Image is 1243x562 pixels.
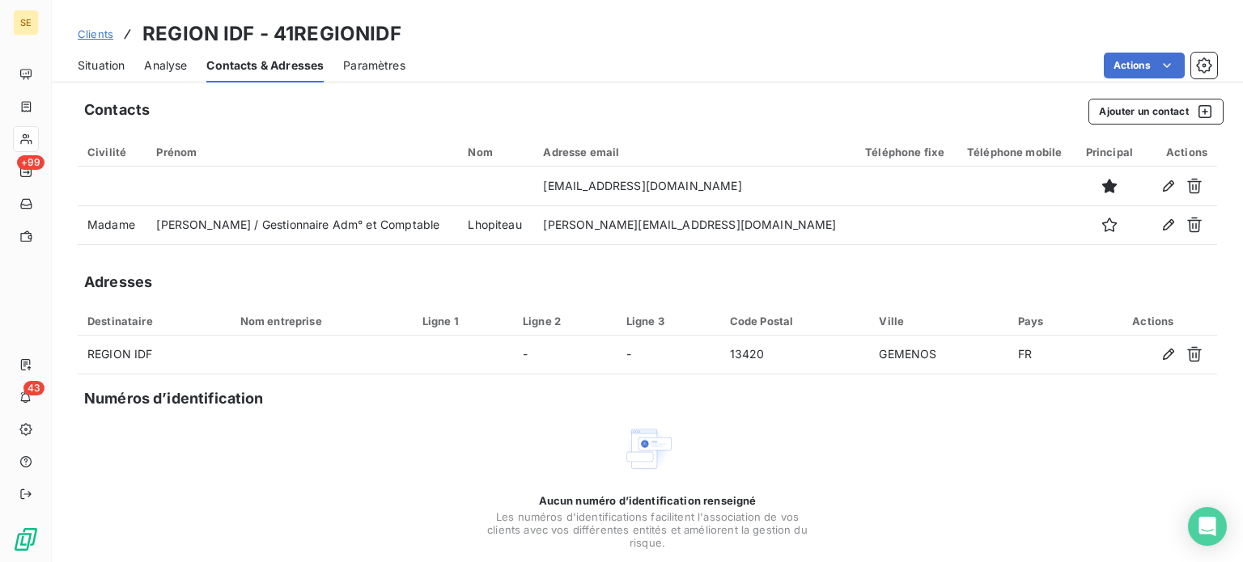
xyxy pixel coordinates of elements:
div: Pays [1018,315,1080,327]
div: Civilité [87,146,137,158]
td: [EMAIL_ADDRESS][DOMAIN_NAME] [533,167,855,205]
div: Nom [468,146,524,158]
td: [PERSON_NAME] / Gestionnaire Adm° et Comptable [146,205,458,244]
button: Actions [1104,53,1185,78]
div: Ligne 3 [626,315,711,327]
span: Paramètres [343,57,405,74]
img: Logo LeanPay [13,526,39,552]
span: Contacts & Adresses [206,57,324,74]
h3: REGION IDF - 41REGIONIDF [142,19,401,49]
td: FR [1008,336,1089,374]
div: Téléphone fixe [865,146,948,158]
button: Ajouter un contact [1088,99,1224,125]
a: +99 [13,158,38,184]
div: Prénom [156,146,448,158]
td: - [617,336,720,374]
div: Destinataire [87,315,221,327]
div: Ligne 2 [523,315,607,327]
div: Principal [1085,146,1135,158]
div: Open Intercom Messenger [1188,507,1227,546]
td: 13420 [720,336,870,374]
span: Clients [78,27,113,40]
div: Adresse email [543,146,846,158]
div: Nom entreprise [240,315,403,327]
td: Madame [78,205,146,244]
div: Téléphone mobile [967,146,1066,158]
img: Empty state [621,423,673,475]
td: [PERSON_NAME][EMAIL_ADDRESS][DOMAIN_NAME] [533,205,855,244]
div: Ligne 1 [422,315,503,327]
span: Analyse [144,57,187,74]
div: Actions [1153,146,1207,158]
span: Aucun numéro d’identification renseigné [539,494,757,507]
span: Situation [78,57,125,74]
div: Ville [879,315,998,327]
div: SE [13,10,39,36]
td: Lhopiteau [458,205,533,244]
h5: Adresses [84,271,152,294]
td: GEMENOS [869,336,1008,374]
span: Les numéros d'identifications facilitent l'association de vos clients avec vos différentes entité... [486,510,809,549]
span: +99 [17,155,45,170]
span: 43 [23,381,45,395]
div: Code Postal [730,315,860,327]
td: REGION IDF [78,336,231,374]
div: Actions [1099,315,1207,327]
a: Clients [78,26,113,42]
h5: Numéros d’identification [84,387,264,410]
td: - [513,336,617,374]
h5: Contacts [84,99,150,121]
